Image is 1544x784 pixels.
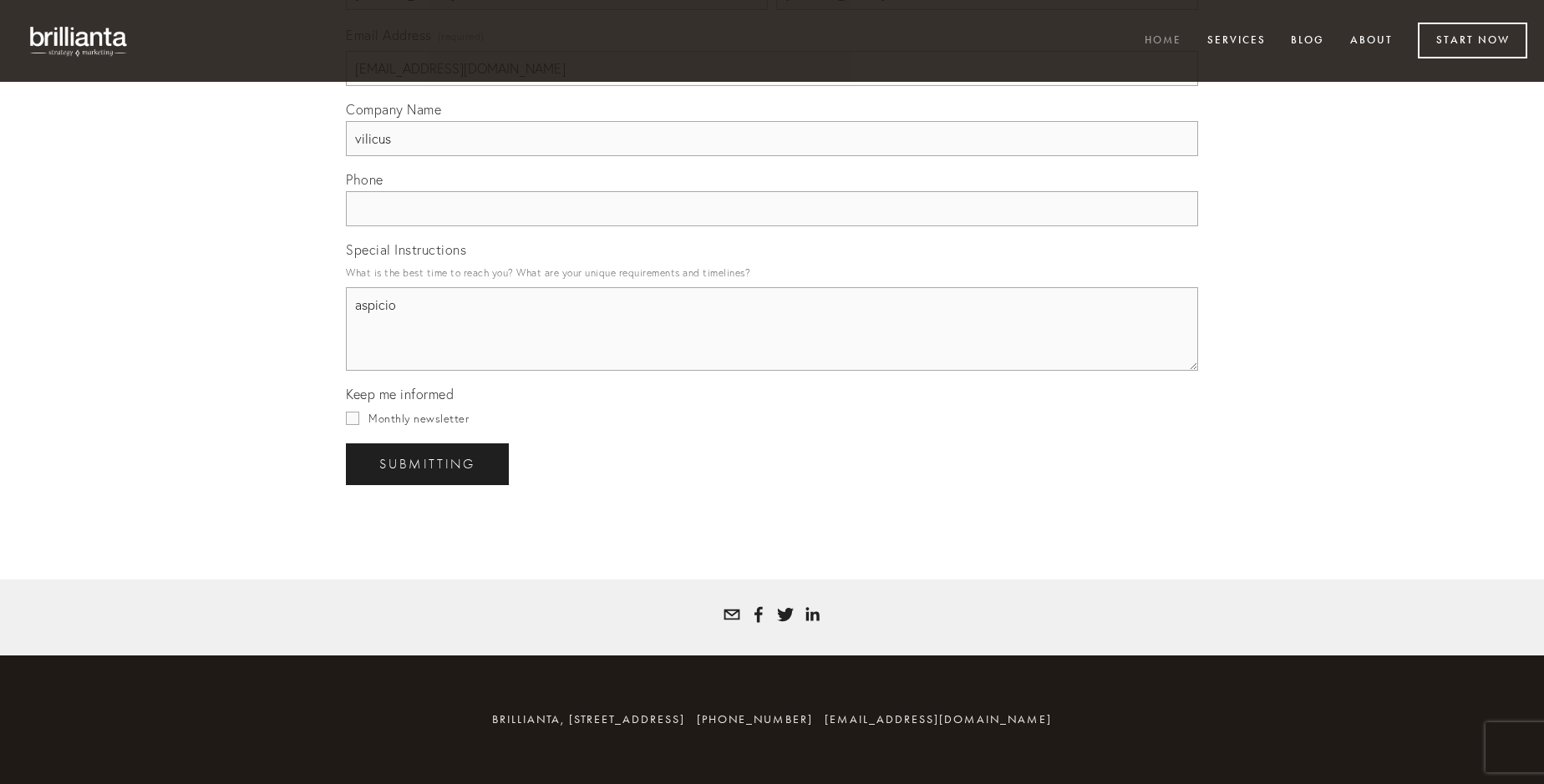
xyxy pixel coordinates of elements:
[346,171,383,188] span: Phone
[804,606,820,623] a: Tatyana White
[346,443,509,485] button: SubmittingSubmitting
[724,606,740,623] a: tatyana@brillianta.com
[346,241,466,258] span: Special Instructions
[1339,28,1404,55] a: About
[379,457,475,472] span: Submitting
[492,712,685,726] span: brillianta, [STREET_ADDRESS]
[346,386,454,402] span: Keep me informed
[346,261,1198,284] p: What is the best time to reach you? What are your unique requirements and timelines?
[368,412,469,425] span: Monthly newsletter
[17,17,142,65] img: brillianta - research, strategy, marketing
[1418,23,1527,58] a: Start Now
[346,101,441,118] span: Company Name
[346,412,359,425] input: Monthly newsletter
[697,712,813,726] span: [PHONE_NUMBER]
[825,712,1052,726] a: [EMAIL_ADDRESS][DOMAIN_NAME]
[346,287,1198,371] textarea: aspicio
[1280,28,1335,55] a: Blog
[1134,28,1192,55] a: Home
[1196,28,1277,55] a: Services
[777,606,794,623] a: Tatyana White
[750,606,767,623] a: Tatyana Bolotnikov White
